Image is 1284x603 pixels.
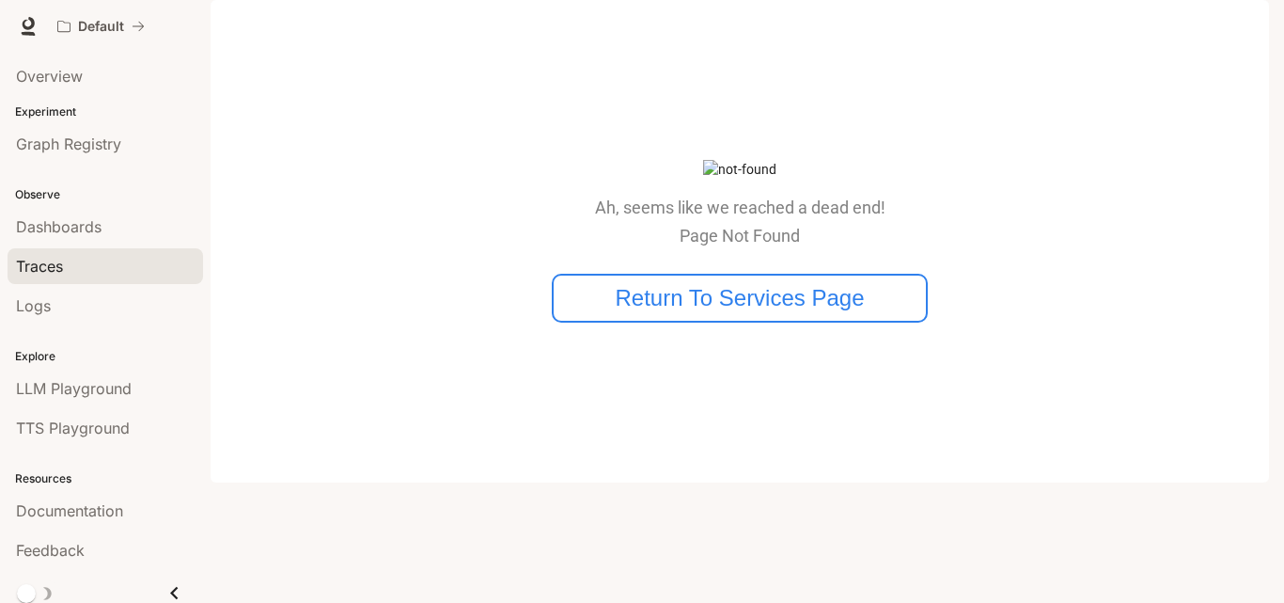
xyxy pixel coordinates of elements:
p: Page Not Found [595,227,885,246]
p: Ah, seems like we reached a dead end! [595,198,885,217]
button: Return To Services Page [552,274,928,323]
button: All workspaces [49,8,153,45]
img: not-found [703,160,776,180]
p: Default [78,19,124,35]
